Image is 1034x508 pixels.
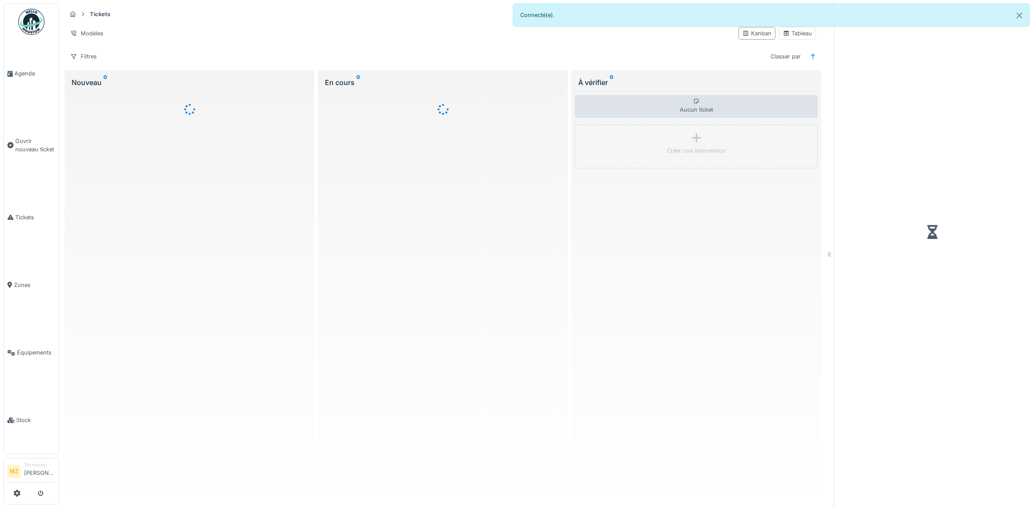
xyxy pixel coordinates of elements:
sup: 0 [356,77,360,88]
button: Close [1010,4,1029,27]
div: Classer par [767,50,805,63]
sup: 0 [610,77,614,88]
span: Agenda [14,69,55,78]
div: À vérifier [578,77,814,88]
a: Stock [4,386,59,454]
span: Ouvrir nouveau ticket [15,137,55,153]
div: Aucun ticket [575,95,818,118]
li: [PERSON_NAME] [24,462,55,481]
li: MZ [7,465,20,478]
span: Zones [14,281,55,289]
a: Zones [4,251,59,319]
a: Agenda [4,40,59,107]
div: Créer une intervention [667,147,726,155]
a: Ouvrir nouveau ticket [4,107,59,183]
a: MZ Technicien[PERSON_NAME] [7,462,55,483]
sup: 0 [103,77,107,88]
div: En cours [325,77,561,88]
a: Équipements [4,319,59,386]
div: Kanban [742,29,771,38]
div: Modèles [66,27,107,40]
a: Tickets [4,184,59,251]
img: Badge_color-CXgf-gQk.svg [18,9,44,35]
span: Équipements [17,348,55,357]
div: Nouveau [72,77,307,88]
div: Technicien [24,462,55,468]
div: Filtres [66,50,101,63]
span: Stock [16,416,55,424]
strong: Tickets [86,10,114,18]
div: Connecté(e). [513,3,1030,27]
span: Tickets [15,213,55,222]
div: Tableau [783,29,812,38]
